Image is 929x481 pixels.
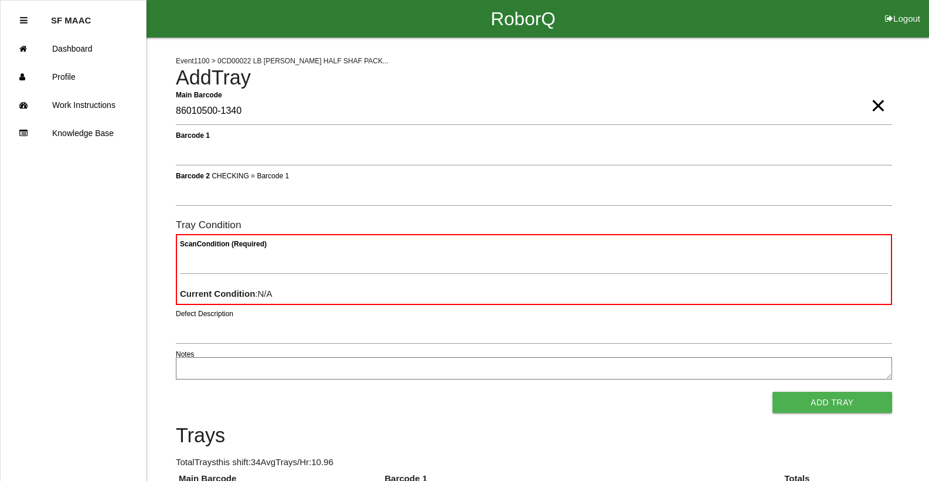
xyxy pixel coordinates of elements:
p: SF MAAC [51,6,91,25]
b: Scan Condition (Required) [180,240,267,248]
h6: Tray Condition [176,219,892,231]
h4: Trays [176,425,892,447]
a: Dashboard [1,35,146,63]
b: Current Condition [180,289,255,299]
span: Event 1100 > 0CD00022 LB [PERSON_NAME] HALF SHAF PACK... [176,57,389,65]
span: : N/A [180,289,273,299]
b: Main Barcode [176,90,222,99]
button: Add Tray [773,392,892,413]
span: CHECKING = Barcode 1 [212,171,289,179]
h4: Add Tray [176,67,892,89]
a: Profile [1,63,146,91]
label: Defect Description [176,309,233,319]
span: Clear Input [870,82,886,106]
b: Barcode 2 [176,171,210,179]
label: Notes [176,349,194,360]
a: Knowledge Base [1,119,146,147]
a: Work Instructions [1,91,146,119]
div: Close [20,6,28,35]
b: Barcode 1 [176,131,210,139]
input: Required [176,98,892,125]
p: Total Trays this shift: 34 Avg Trays /Hr: 10.96 [176,456,892,469]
